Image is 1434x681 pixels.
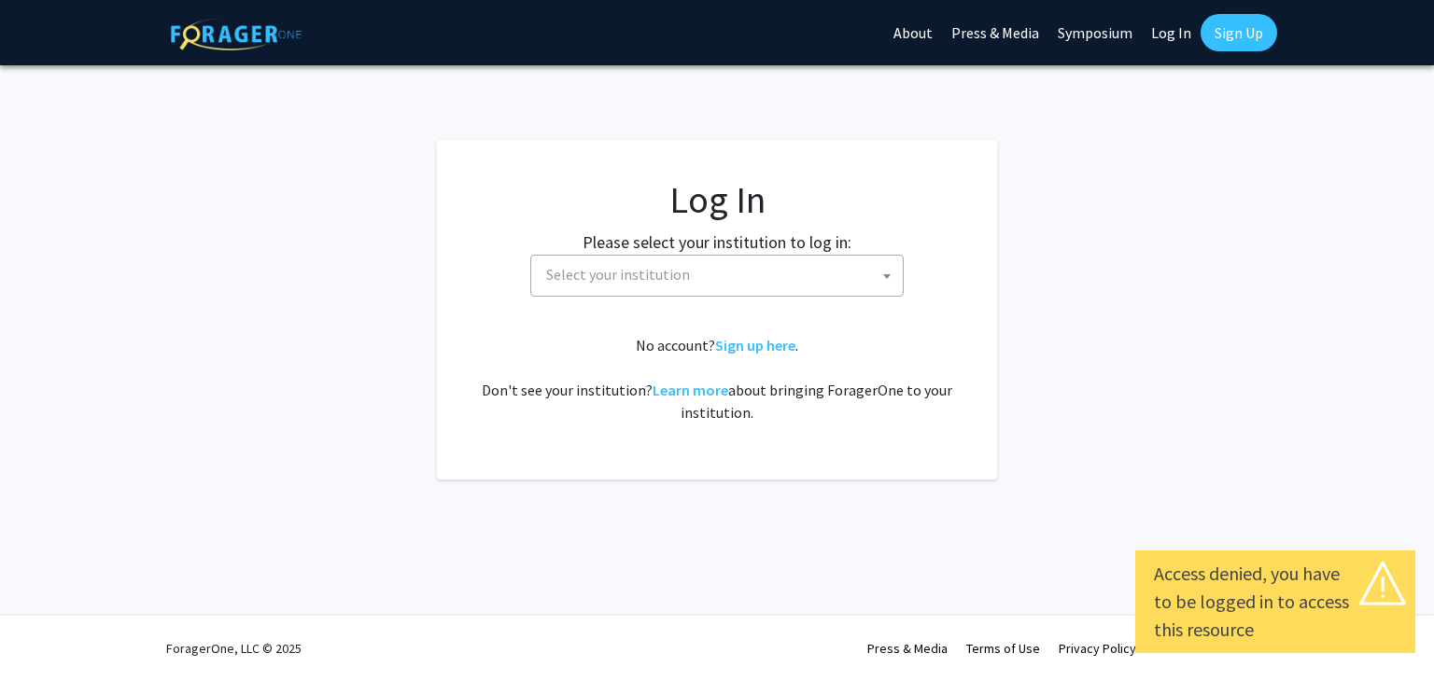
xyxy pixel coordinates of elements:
[530,255,904,297] span: Select your institution
[715,336,795,354] a: Sign up here
[539,256,903,294] span: Select your institution
[966,640,1040,657] a: Terms of Use
[1154,560,1397,644] div: Access denied, you have to be logged in to access this resource
[171,18,302,50] img: ForagerOne Logo
[1201,14,1277,51] a: Sign Up
[867,640,948,657] a: Press & Media
[546,265,690,284] span: Select your institution
[474,177,960,222] h1: Log In
[583,229,851,255] label: Please select your institution to log in:
[653,381,728,399] a: Learn more about bringing ForagerOne to your institution
[166,616,302,681] div: ForagerOne, LLC © 2025
[1059,640,1136,657] a: Privacy Policy
[474,334,960,424] div: No account? . Don't see your institution? about bringing ForagerOne to your institution.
